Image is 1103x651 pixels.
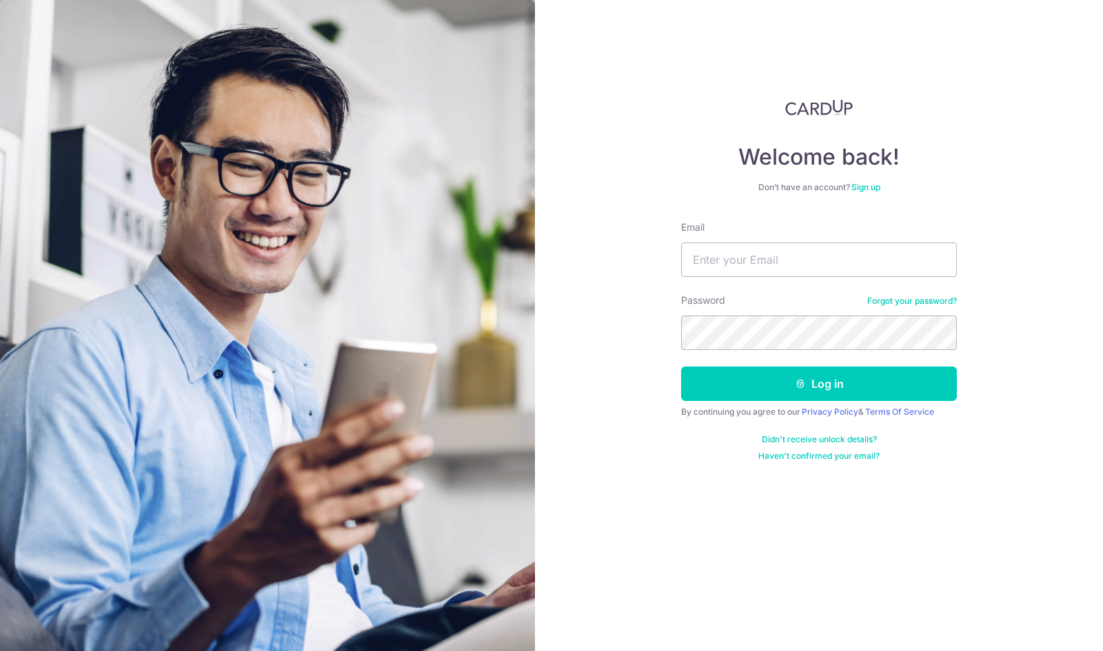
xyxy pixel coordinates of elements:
[681,293,725,307] label: Password
[865,406,934,417] a: Terms Of Service
[681,220,705,234] label: Email
[785,99,853,116] img: CardUp Logo
[758,451,880,462] a: Haven't confirmed your email?
[681,406,957,417] div: By continuing you agree to our &
[762,434,877,445] a: Didn't receive unlock details?
[867,296,957,307] a: Forgot your password?
[851,182,880,192] a: Sign up
[681,182,957,193] div: Don’t have an account?
[681,366,957,401] button: Log in
[681,242,957,277] input: Enter your Email
[681,143,957,171] h4: Welcome back!
[802,406,858,417] a: Privacy Policy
